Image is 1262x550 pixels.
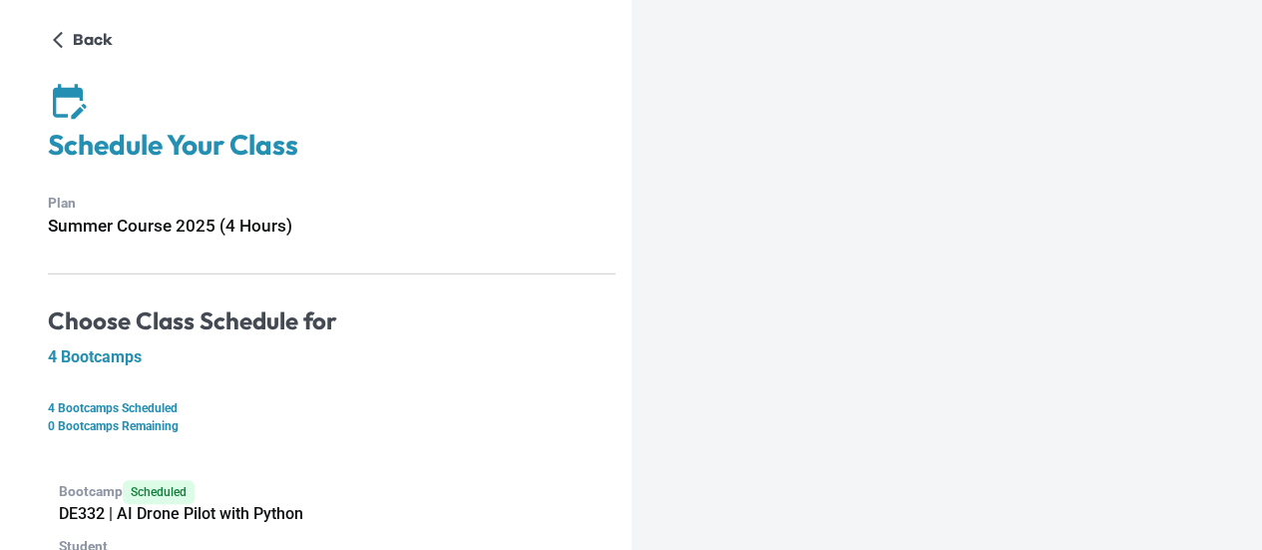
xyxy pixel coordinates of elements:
h5: DE332 | AI Drone Pilot with Python [59,504,616,524]
button: Back [48,24,121,56]
h5: 4 Bootcamps [48,347,616,367]
h6: Summer Course 2025 (4 Hours) [48,213,616,240]
h4: Schedule Your Class [48,128,616,163]
h4: Choose Class Schedule for [48,306,616,336]
span: Scheduled [123,480,195,504]
p: 4 Bootcamps Scheduled [48,399,616,417]
p: Bootcamp [59,480,616,504]
p: Plan [48,193,616,214]
p: Back [73,28,113,52]
p: 0 Bootcamps Remaining [48,417,616,435]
